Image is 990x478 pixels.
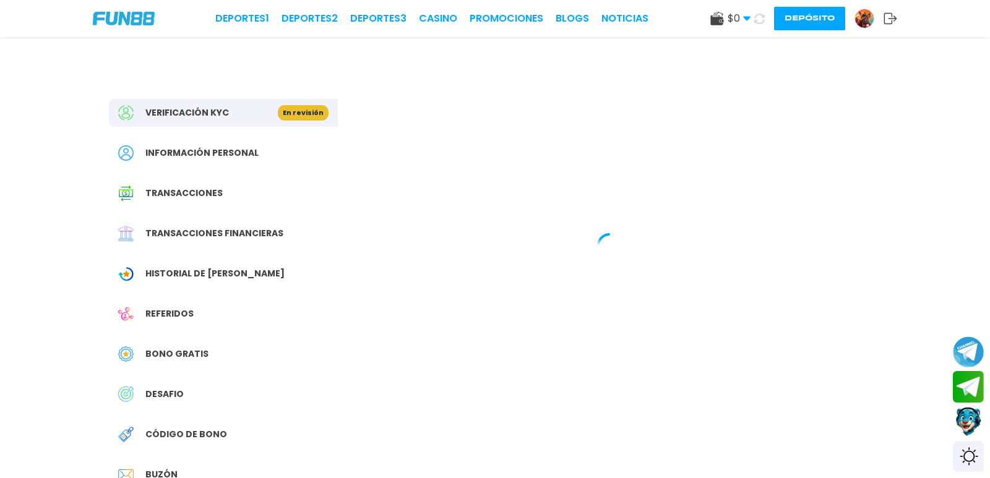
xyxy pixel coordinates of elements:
[350,11,407,26] a: Deportes3
[145,348,209,361] span: Bono Gratis
[118,386,134,402] img: Challenge
[419,11,457,26] a: CASINO
[118,427,134,442] img: Redeem Bonus
[145,106,229,119] span: Verificación KYC
[953,406,984,438] button: Contact customer service
[145,307,194,320] span: Referidos
[953,371,984,403] button: Join telegram
[282,11,338,26] a: Deportes2
[470,11,543,26] a: Promociones
[109,260,338,288] a: Wagering TransactionHistorial de [PERSON_NAME]
[109,380,338,408] a: ChallengeDESAFIO
[145,187,223,200] span: Transacciones
[215,11,269,26] a: Deportes1
[109,420,338,448] a: Redeem BonusCódigo de bono
[145,428,227,441] span: Código de bono
[118,186,134,201] img: Transaction History
[109,340,338,368] a: Free BonusBono Gratis
[953,441,984,472] div: Switch theme
[109,220,338,247] a: Financial TransactionTransacciones financieras
[109,179,338,207] a: Transaction HistoryTransacciones
[118,266,134,281] img: Wagering Transaction
[728,11,751,26] span: $ 0
[854,9,884,28] a: Avatar
[145,227,283,240] span: Transacciones financieras
[118,145,134,161] img: Personal
[109,300,338,328] a: ReferralReferidos
[145,147,259,160] span: Información personal
[774,7,845,30] button: Depósito
[118,226,134,241] img: Financial Transaction
[109,139,338,167] a: PersonalInformación personal
[145,267,285,280] span: Historial de [PERSON_NAME]
[109,99,338,127] a: Verificación KYCEn revisión
[855,9,874,28] img: Avatar
[953,336,984,368] button: Join telegram channel
[118,306,134,322] img: Referral
[601,11,648,26] a: NOTICIAS
[118,346,134,362] img: Free Bonus
[556,11,589,26] a: BLOGS
[145,388,184,401] span: DESAFIO
[278,105,329,121] p: En revisión
[93,12,155,25] img: Company Logo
